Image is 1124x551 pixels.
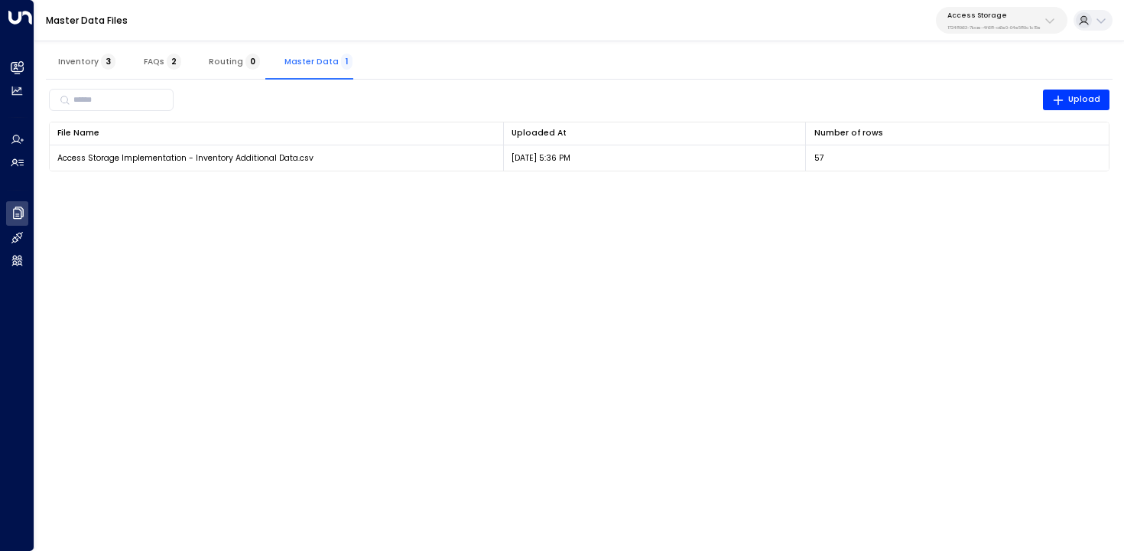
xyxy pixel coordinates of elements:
span: Master Data [284,57,352,67]
span: 3 [101,54,115,70]
button: Access Storage17248963-7bae-4f68-a6e0-04e589c1c15e [936,7,1067,34]
div: File Name [57,126,495,140]
a: Master Data Files [46,14,128,27]
button: Upload [1043,90,1110,111]
div: Uploaded At [512,126,798,140]
div: Number of rows [814,126,883,140]
p: 17248963-7bae-4f68-a6e0-04e589c1c15e [947,24,1041,31]
span: 1 [341,54,352,70]
div: Number of rows [814,126,1101,140]
span: Routing [209,57,260,67]
span: FAQs [144,57,181,67]
div: File Name [57,126,99,140]
span: 2 [167,54,181,70]
span: 57 [814,152,824,164]
div: Uploaded At [512,126,567,140]
p: Access Storage [947,11,1041,20]
span: Access Storage Implementation - Inventory Additional Data.csv [57,152,313,164]
p: [DATE] 5:36 PM [512,152,570,164]
span: Upload [1052,93,1101,106]
span: 0 [245,54,260,70]
span: Inventory [58,57,115,67]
